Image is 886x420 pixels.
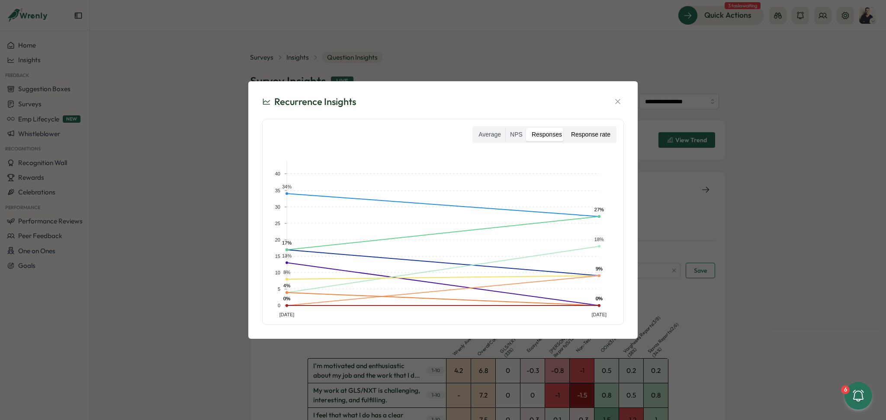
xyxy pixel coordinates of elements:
text: 25 [275,221,280,226]
button: 6 [844,382,872,410]
text: 30 [275,204,280,210]
text: 5 [278,286,280,292]
label: NPS [506,128,527,142]
text: 0 [278,303,280,308]
text: 10 [275,270,280,275]
div: Recurrence Insights [262,95,356,108]
text: 20 [275,237,280,242]
label: Responses [527,128,566,142]
div: 6 [841,385,850,394]
text: [DATE] [592,312,607,317]
label: Average [474,128,505,142]
label: Response rate [567,128,615,142]
text: 15 [275,254,280,259]
text: [DATE] [279,312,295,317]
text: 35 [275,188,280,193]
text: 40 [275,171,280,176]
